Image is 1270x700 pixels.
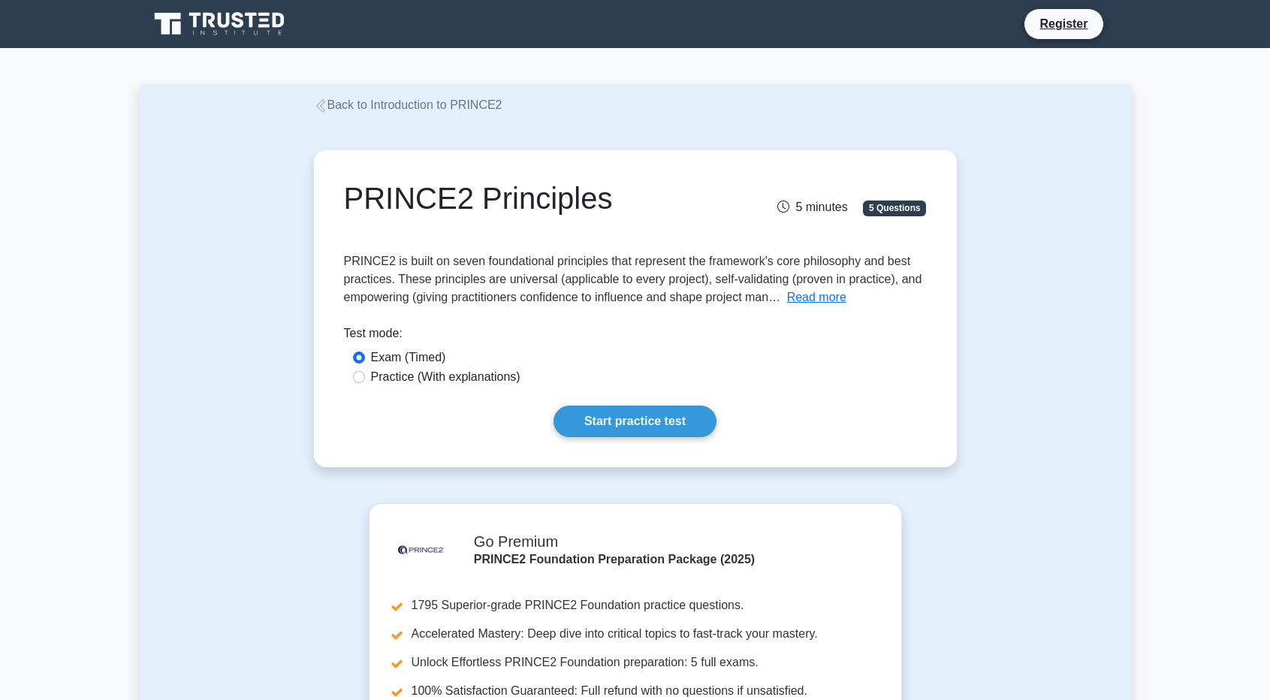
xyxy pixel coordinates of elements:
label: Practice (With explanations) [371,368,520,386]
span: PRINCE2 is built on seven foundational principles that represent the framework's core philosophy ... [344,255,922,303]
button: Read more [787,288,846,306]
a: Start practice test [554,406,716,437]
a: Register [1030,14,1097,33]
label: Exam (Timed) [371,348,446,367]
span: 5 minutes [777,201,847,213]
div: Test mode: [344,324,927,348]
h1: PRINCE2 Principles [344,180,726,216]
a: Back to Introduction to PRINCE2 [314,98,502,111]
span: 5 Questions [863,201,926,216]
